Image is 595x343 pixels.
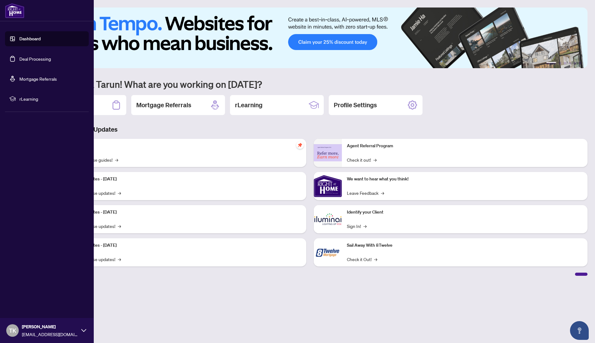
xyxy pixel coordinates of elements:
a: Leave Feedback→ [347,189,384,196]
p: Agent Referral Program [347,143,582,149]
span: → [374,256,377,263]
img: Slide 0 [32,8,587,68]
span: → [118,223,121,230]
button: 6 [579,62,581,64]
p: Identify your Client [347,209,582,216]
p: Platform Updates - [DATE] [66,242,301,249]
button: 5 [574,62,576,64]
h1: Welcome back Tarun! What are you working on [DATE]? [32,78,587,90]
button: 3 [564,62,566,64]
img: We want to hear what you think! [314,172,342,200]
a: Check it out!→ [347,156,377,163]
a: Sign In!→ [347,223,367,230]
img: Sail Away With 8Twelve [314,238,342,266]
span: → [363,223,367,230]
button: 1 [546,62,556,64]
button: Open asap [570,321,589,340]
span: → [373,156,377,163]
span: rLearning [19,95,84,102]
p: Self-Help [66,143,301,149]
img: Identify your Client [314,205,342,233]
p: Sail Away With 8Twelve [347,242,582,249]
h2: Mortgage Referrals [136,101,191,109]
span: [EMAIL_ADDRESS][DOMAIN_NAME] [22,331,78,338]
span: → [115,156,118,163]
span: TK [9,326,16,335]
span: → [118,256,121,263]
p: We want to hear what you think! [347,176,582,183]
span: → [381,189,384,196]
span: pushpin [296,141,304,149]
h2: Profile Settings [334,101,377,109]
h3: Brokerage & Industry Updates [32,125,587,134]
a: Deal Processing [19,56,51,62]
p: Platform Updates - [DATE] [66,209,301,216]
img: logo [5,3,24,18]
span: [PERSON_NAME] [22,323,78,330]
span: → [118,189,121,196]
button: 4 [569,62,571,64]
img: Agent Referral Program [314,144,342,161]
a: Mortgage Referrals [19,76,57,82]
button: 2 [559,62,561,64]
a: Check it Out!→ [347,256,377,263]
h2: rLearning [235,101,262,109]
p: Platform Updates - [DATE] [66,176,301,183]
a: Dashboard [19,36,41,42]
